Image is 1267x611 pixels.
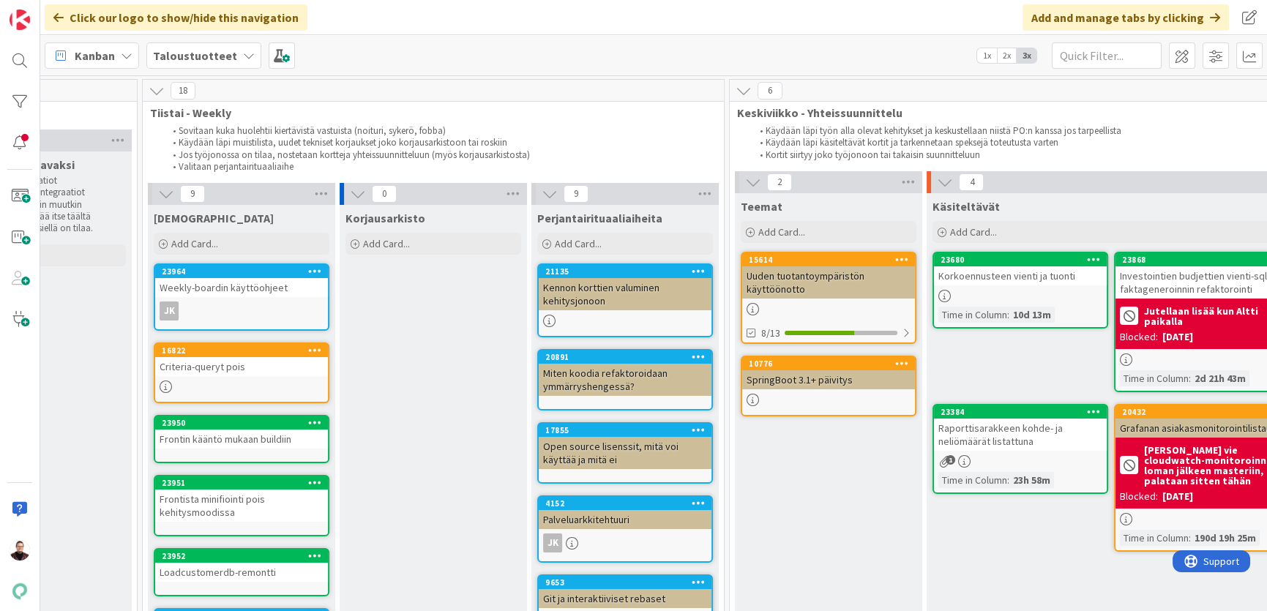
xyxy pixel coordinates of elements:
div: 23964 [162,266,328,277]
span: Kanban [75,47,115,64]
div: 17855Open source lisenssit, mitä voi käyttää ja mitä ei [539,424,711,469]
span: Add Card... [171,237,218,250]
div: 10776SpringBoot 3.1+ päivitys [742,357,915,389]
div: Loadcustomerdb-remontti [155,563,328,582]
div: Blocked: [1120,329,1158,345]
div: Click our logo to show/hide this navigation [45,4,307,31]
span: 1 [946,455,955,465]
div: 23h 58m [1009,472,1054,488]
div: 23951Frontista minifiointi pois kehitysmoodissa [155,476,328,522]
div: SpringBoot 3.1+ päivitys [742,370,915,389]
div: 20891 [539,351,711,364]
div: JK [160,301,179,321]
li: Sovitaan kuka huolehtii kiertävistä vastuista (noituri, sykerö, fobba) [165,125,710,137]
div: Miten koodia refaktoroidaan ymmärryshengessä? [539,364,711,396]
div: 15614 [749,255,915,265]
span: Tiistai - Weekly [150,105,706,120]
div: 23680 [934,253,1107,266]
span: : [1189,530,1191,546]
div: 21135 [545,266,711,277]
span: Add Card... [950,225,997,239]
div: Time in Column [1120,370,1189,386]
div: Uuden tuotantoympäristön käyttöönotto [742,266,915,299]
div: 23950 [162,418,328,428]
div: Raporttisarakkeen kohde- ja neliömäärät listattuna [934,419,1107,451]
div: Open source lisenssit, mitä voi käyttää ja mitä ei [539,437,711,469]
div: Add and manage tabs by clicking [1023,4,1229,31]
div: 17855 [539,424,711,437]
span: Add Card... [555,237,602,250]
div: 20891 [545,352,711,362]
div: Time in Column [938,307,1007,323]
img: avatar [10,581,30,601]
div: 23384 [941,407,1107,417]
div: 20891Miten koodia refaktoroidaan ymmärryshengessä? [539,351,711,396]
span: Muistilista [154,211,274,225]
div: Kennon korttien valuminen kehitysjonoon [539,278,711,310]
li: Jos työjonossa on tilaa, nostetaan kortteja yhteissuunnitteluun (myös korjausarkistosta) [165,149,710,161]
span: 6 [758,82,782,100]
li: Käydään läpi muistilista, uudet tekniset korjaukset joko korjausarkistoon tai roskiin [165,137,710,149]
div: Weekly-boardin käyttöohjeet [155,278,328,297]
span: 1x [977,48,997,63]
span: 4 [959,173,984,191]
span: Support [31,2,67,20]
span: 2 [767,173,792,191]
div: 16822Criteria-queryt pois [155,344,328,376]
div: 23964Weekly-boardin käyttöohjeet [155,265,328,297]
div: 4152 [539,497,711,510]
div: 15614 [742,253,915,266]
div: Korkoennusteen vienti ja tuonti [934,266,1107,285]
div: 23964 [155,265,328,278]
div: 9653 [539,576,711,589]
div: JK [539,533,711,552]
img: AA [10,540,30,561]
span: Add Card... [363,237,410,250]
span: 0 [372,185,397,203]
div: 10d 13m [1009,307,1055,323]
b: Taloustuotteet [153,48,237,63]
div: 4152 [545,498,711,509]
span: : [1007,472,1009,488]
div: 190d 19h 25m [1191,530,1260,546]
span: Korjausarkisto [345,211,425,225]
div: 9653 [545,577,711,588]
div: 21135Kennon korttien valuminen kehitysjonoon [539,265,711,310]
div: Git ja interaktiiviset rebaset [539,589,711,608]
img: Visit kanbanzone.com [10,10,30,30]
div: 17855 [545,425,711,435]
span: 18 [171,82,195,100]
div: Frontista minifiointi pois kehitysmoodissa [155,490,328,522]
div: JK [155,301,328,321]
span: Add Card... [758,225,805,239]
span: : [1189,370,1191,386]
span: 2x [997,48,1017,63]
div: Frontin kääntö mukaan buildiin [155,430,328,449]
span: 3x [1017,48,1036,63]
span: Teemat [741,199,782,214]
div: Time in Column [938,472,1007,488]
div: 9653Git ja interaktiiviset rebaset [539,576,711,608]
span: 9 [564,185,588,203]
div: [DATE] [1162,329,1193,345]
span: : [1007,307,1009,323]
div: 15614Uuden tuotantoympäristön käyttöönotto [742,253,915,299]
div: Time in Column [1120,530,1189,546]
div: 23384 [934,405,1107,419]
div: 23950Frontin kääntö mukaan buildiin [155,416,328,449]
div: 23680Korkoennusteen vienti ja tuonti [934,253,1107,285]
div: 2d 21h 43m [1191,370,1249,386]
input: Quick Filter... [1052,42,1162,69]
div: Palveluarkkitehtuuri [539,510,711,529]
div: 21135 [539,265,711,278]
span: 9 [180,185,205,203]
li: Valitaan perjantairituaaliaihe [165,161,710,173]
span: 8/13 [761,326,780,341]
div: 10776 [742,357,915,370]
div: 23952 [155,550,328,563]
span: Perjantairituaaliaiheita [537,211,662,225]
div: 10776 [749,359,915,369]
div: 23951 [162,478,328,488]
div: Criteria-queryt pois [155,357,328,376]
div: 16822 [155,344,328,357]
